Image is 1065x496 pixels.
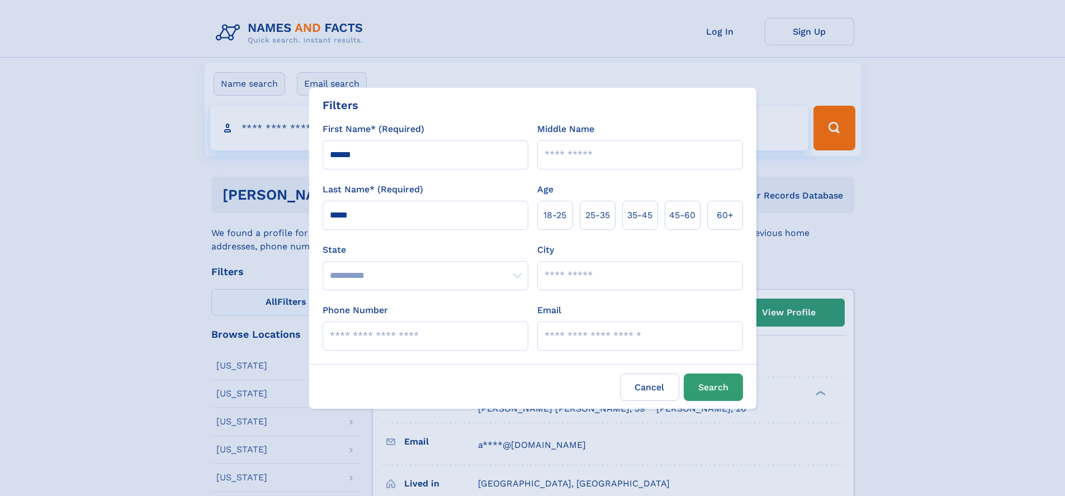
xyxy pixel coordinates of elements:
[323,97,358,114] div: Filters
[627,209,652,222] span: 35‑45
[669,209,695,222] span: 45‑60
[537,304,561,317] label: Email
[323,304,388,317] label: Phone Number
[537,243,554,257] label: City
[323,122,424,136] label: First Name* (Required)
[684,374,743,401] button: Search
[620,374,679,401] label: Cancel
[537,183,553,196] label: Age
[585,209,610,222] span: 25‑35
[323,243,528,257] label: State
[717,209,733,222] span: 60+
[537,122,594,136] label: Middle Name
[543,209,566,222] span: 18‑25
[323,183,423,196] label: Last Name* (Required)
